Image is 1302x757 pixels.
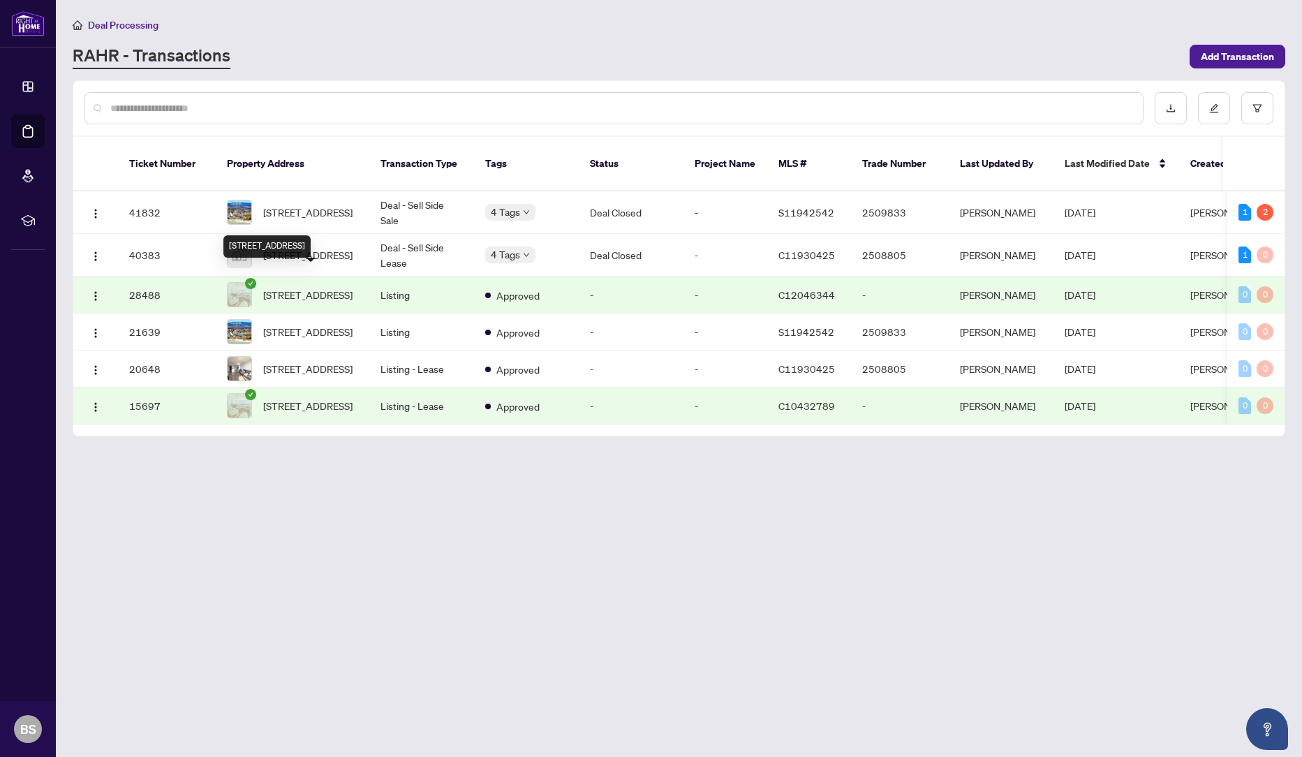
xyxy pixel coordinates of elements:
td: 28488 [118,277,216,314]
div: 2 [1257,204,1273,221]
img: thumbnail-img [228,283,251,307]
td: Listing [369,314,474,351]
th: Trade Number [851,137,949,191]
div: 0 [1238,397,1251,414]
span: Approved [496,288,540,303]
span: check-circle [245,278,256,289]
span: C11930425 [778,249,835,261]
button: Logo [84,244,107,266]
th: Ticket Number [118,137,216,191]
span: home [73,20,82,30]
td: - [683,191,767,234]
span: filter [1252,103,1262,113]
th: Last Updated By [949,137,1053,191]
span: [STREET_ADDRESS] [263,287,353,302]
td: Deal - Sell Side Lease [369,234,474,277]
td: Listing - Lease [369,351,474,388]
span: edit [1209,103,1219,113]
span: Last Modified Date [1065,156,1150,171]
td: - [683,351,767,388]
span: Approved [496,399,540,414]
span: down [523,209,530,216]
span: [DATE] [1065,288,1095,301]
div: 0 [1238,360,1251,377]
td: 2508805 [851,351,949,388]
td: Deal Closed [579,234,683,277]
span: [STREET_ADDRESS] [263,398,353,413]
span: [STREET_ADDRESS] [263,361,353,376]
div: 0 [1238,286,1251,303]
td: Listing [369,277,474,314]
span: [PERSON_NAME] [1190,249,1266,261]
button: Logo [84,358,107,380]
span: check-circle [245,389,256,400]
span: [PERSON_NAME] [1190,206,1266,219]
span: [PERSON_NAME] [1190,362,1266,375]
span: Deal Processing [88,19,158,31]
button: download [1155,92,1187,124]
td: - [579,388,683,425]
div: [STREET_ADDRESS] [223,235,311,258]
span: 4 Tags [491,204,520,220]
img: thumbnail-img [228,394,251,418]
button: Logo [84,284,107,306]
span: [PERSON_NAME] [1190,325,1266,338]
div: 0 [1257,360,1273,377]
td: 2509833 [851,191,949,234]
th: Created By [1179,137,1263,191]
img: logo [11,10,45,36]
th: Tags [474,137,579,191]
span: C10432789 [778,399,835,412]
button: Logo [84,201,107,223]
img: Logo [90,251,101,262]
td: Deal - Sell Side Sale [369,191,474,234]
span: S11942542 [778,206,834,219]
span: [DATE] [1065,325,1095,338]
span: C11930425 [778,362,835,375]
div: 0 [1257,286,1273,303]
span: down [523,251,530,258]
div: 1 [1238,247,1251,263]
button: filter [1241,92,1273,124]
span: [PERSON_NAME] [1190,399,1266,412]
td: - [579,314,683,351]
img: thumbnail-img [228,357,251,381]
td: [PERSON_NAME] [949,388,1053,425]
img: thumbnail-img [228,320,251,344]
td: - [683,388,767,425]
img: Logo [90,328,101,339]
button: Logo [84,321,107,343]
span: [PERSON_NAME] [1190,288,1266,301]
td: 2509833 [851,314,949,351]
td: Deal Closed [579,191,683,234]
img: Logo [90,208,101,219]
a: RAHR - Transactions [73,44,230,69]
th: Status [579,137,683,191]
img: Logo [90,365,101,376]
span: [DATE] [1065,249,1095,261]
div: 0 [1257,323,1273,340]
td: 20648 [118,351,216,388]
div: 0 [1257,397,1273,414]
td: [PERSON_NAME] [949,234,1053,277]
td: [PERSON_NAME] [949,351,1053,388]
span: BS [20,719,36,739]
span: [STREET_ADDRESS] [263,205,353,220]
th: Transaction Type [369,137,474,191]
td: - [579,351,683,388]
td: [PERSON_NAME] [949,277,1053,314]
td: - [683,277,767,314]
span: Approved [496,325,540,340]
div: 0 [1238,323,1251,340]
button: Logo [84,395,107,417]
span: [DATE] [1065,362,1095,375]
button: Add Transaction [1190,45,1285,68]
img: Logo [90,402,101,413]
td: 40383 [118,234,216,277]
img: thumbnail-img [228,200,251,224]
th: Property Address [216,137,369,191]
button: Open asap [1246,708,1288,750]
td: - [683,234,767,277]
th: Last Modified Date [1053,137,1179,191]
span: [STREET_ADDRESS] [263,324,353,339]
